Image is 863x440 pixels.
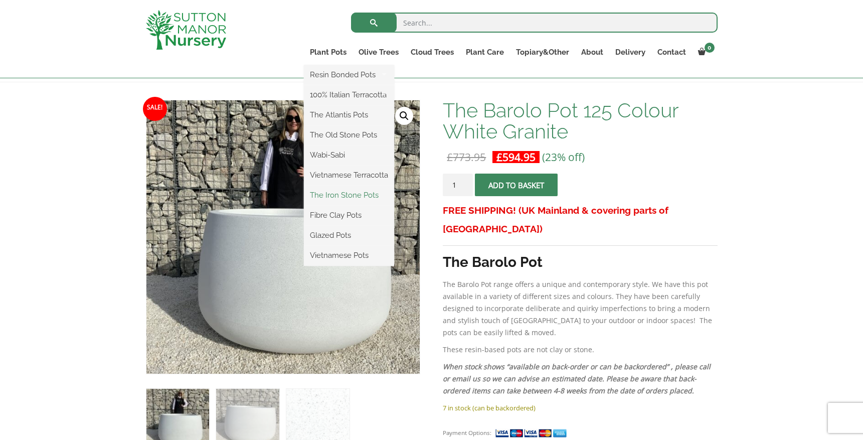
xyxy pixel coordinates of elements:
[443,100,717,142] h1: The Barolo Pot 125 Colour White Granite
[495,428,570,438] img: payment supported
[609,45,651,59] a: Delivery
[443,254,543,270] strong: The Barolo Pot
[304,87,394,102] a: 100% Italian Terracotta
[443,278,717,339] p: The Barolo Pot range offers a unique and contemporary style. We have this pot available in a vari...
[304,107,394,122] a: The Atlantis Pots
[304,188,394,203] a: The Iron Stone Pots
[304,208,394,223] a: Fibre Clay Pots
[143,97,167,121] span: Sale!
[443,344,717,356] p: These resin-based pots are not clay or stone.
[443,362,711,395] em: When stock shows “available on back-order or can be backordered” , please call or email us so we ...
[304,67,394,82] a: Resin Bonded Pots
[304,148,394,163] a: Wabi-Sabi
[510,45,575,59] a: Topiary&Other
[496,150,536,164] bdi: 594.95
[304,45,353,59] a: Plant Pots
[475,174,558,196] button: Add to basket
[496,150,502,164] span: £
[443,402,717,414] p: 7 in stock (can be backordered)
[447,150,453,164] span: £
[542,150,585,164] span: (23% off)
[447,150,486,164] bdi: 773.95
[304,127,394,142] a: The Old Stone Pots
[575,45,609,59] a: About
[353,45,405,59] a: Olive Trees
[395,107,413,125] a: View full-screen image gallery
[146,10,226,50] img: logo
[304,228,394,243] a: Glazed Pots
[405,45,460,59] a: Cloud Trees
[351,13,718,33] input: Search...
[304,168,394,183] a: Vietnamese Terracotta
[651,45,692,59] a: Contact
[443,174,473,196] input: Product quantity
[705,43,715,53] span: 0
[443,429,491,436] small: Payment Options:
[304,248,394,263] a: Vietnamese Pots
[460,45,510,59] a: Plant Care
[692,45,718,59] a: 0
[443,201,717,238] h3: FREE SHIPPING! (UK Mainland & covering parts of [GEOGRAPHIC_DATA])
